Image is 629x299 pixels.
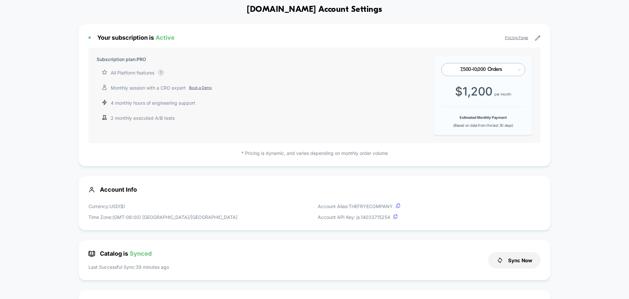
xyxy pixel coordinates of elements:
[156,34,175,41] span: Active
[88,250,152,257] span: Catalog is
[189,85,212,91] a: Book a Demo
[505,35,528,40] a: Pricing Page
[88,203,238,210] p: Currency: USD ( $ )
[247,5,382,14] h1: [DOMAIN_NAME] Account Settings
[488,252,541,268] button: Sync Now
[111,69,154,76] p: All Platform features
[158,69,164,76] div: ?
[88,186,541,193] span: Account Info
[97,56,146,63] p: Subscription plan: PRO
[111,84,212,91] p: Monthly session with a CRO expert
[455,84,493,98] span: $ 1,200
[88,150,541,157] p: * Pricing is dynamic, and varies depending on monthly order volume
[494,92,511,96] span: per month
[453,123,513,128] span: (Based on data from the last 30 days)
[88,214,238,221] p: Time Zone: (GMT-06:00) [GEOGRAPHIC_DATA]/[GEOGRAPHIC_DATA]
[111,99,195,106] p: 4 monthly hours of engineering support
[318,214,400,221] p: Account API Key: js. 14033715254
[111,115,175,121] p: 2 monthly executed A/B tests
[88,264,169,270] p: Last Successful Sync: 39 minutes ago
[449,67,513,73] div: 7,500-10,000 Orders
[318,203,400,210] p: Account Alias: THEFRYECOMPANY
[130,250,152,257] span: Synced
[460,115,506,120] b: Estimated Monthly Payment
[97,34,175,41] span: Your subscription is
